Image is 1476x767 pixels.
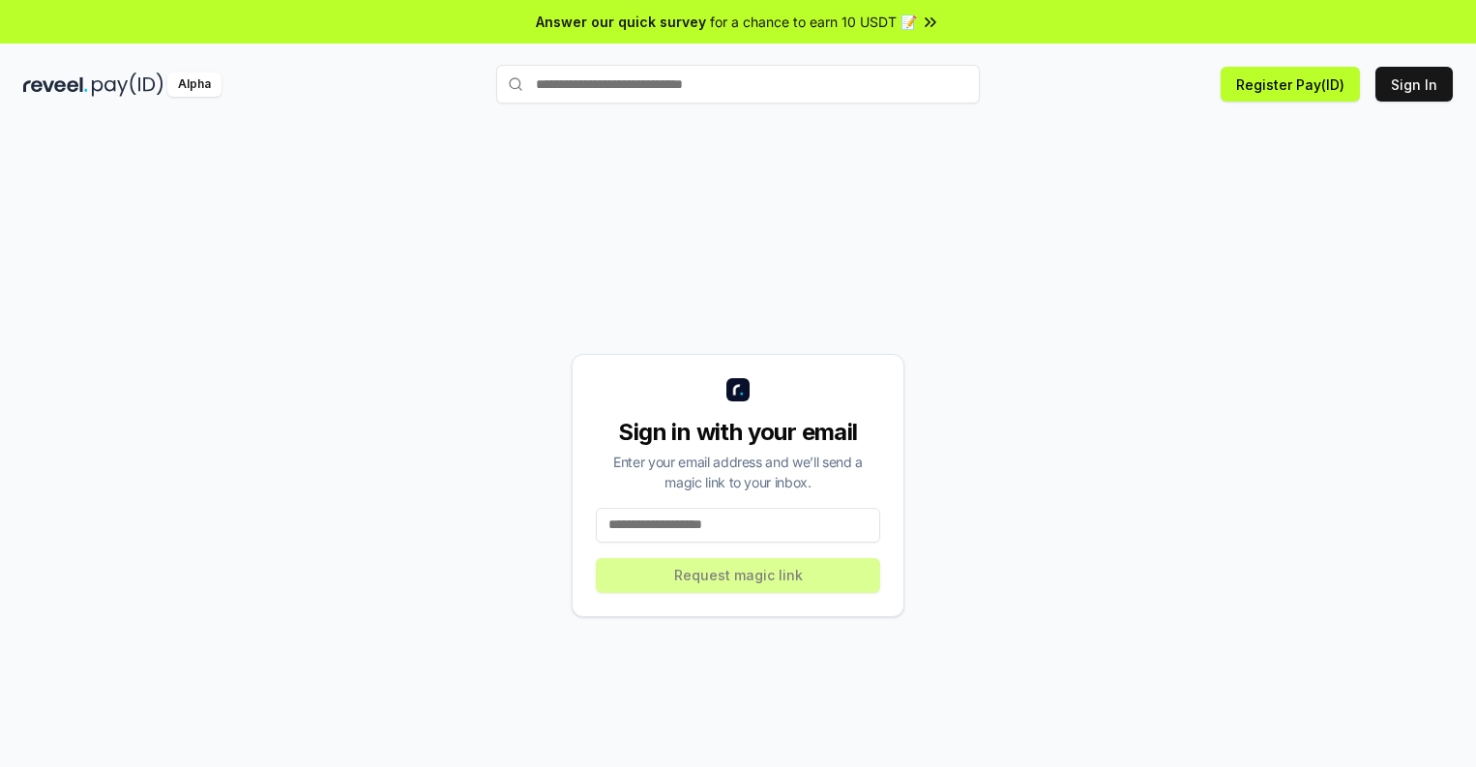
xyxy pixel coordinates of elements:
button: Sign In [1375,67,1453,102]
img: pay_id [92,73,163,97]
div: Sign in with your email [596,417,880,448]
span: for a chance to earn 10 USDT 📝 [710,12,917,32]
div: Enter your email address and we’ll send a magic link to your inbox. [596,452,880,492]
div: Alpha [167,73,221,97]
span: Answer our quick survey [536,12,706,32]
img: reveel_dark [23,73,88,97]
button: Register Pay(ID) [1221,67,1360,102]
img: logo_small [726,378,750,401]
